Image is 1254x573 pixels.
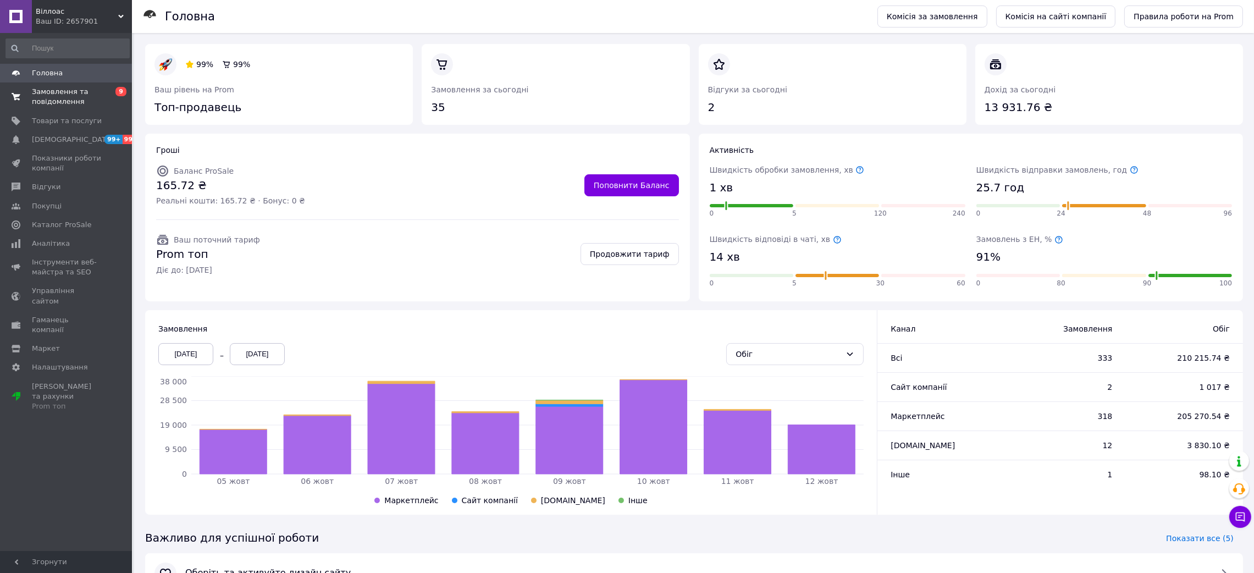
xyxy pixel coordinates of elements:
span: Інше [628,496,648,505]
span: Показники роботи компанії [32,153,102,173]
span: 0 [710,279,714,288]
span: Управління сайтом [32,286,102,306]
span: 1 [1013,469,1113,480]
tspan: 0 [182,470,187,478]
span: [DOMAIN_NAME] [541,496,605,505]
tspan: 11 жовт [721,477,754,486]
tspan: 06 жовт [301,477,334,486]
span: Інше [891,470,910,479]
tspan: 07 жовт [385,477,418,486]
span: Швидкість відповіді в чаті, хв [710,235,842,244]
span: 0 [710,209,714,218]
span: 9 [115,87,126,96]
span: Швидкість відправки замовлень, год [976,166,1139,174]
span: 3 830.10 ₴ [1134,440,1230,451]
span: 25.7 год [976,180,1024,196]
span: 24 [1057,209,1065,218]
span: 14 хв [710,249,740,265]
span: 0 [976,209,981,218]
button: Чат з покупцем [1229,506,1251,528]
tspan: 09 жовт [553,477,586,486]
span: 1 017 ₴ [1134,382,1230,393]
div: [DATE] [230,343,285,365]
span: Налаштування [32,362,88,372]
span: 48 [1143,209,1151,218]
span: Гаманець компанії [32,315,102,335]
span: Баланс ProSale [174,167,234,175]
span: Активність [710,146,754,155]
a: Комісія на сайті компанії [996,5,1116,27]
span: 120 [874,209,887,218]
span: Маркет [32,344,60,354]
span: 99+ [104,135,123,144]
span: 91% [976,249,1001,265]
span: Замовлення [158,324,207,333]
span: 98.10 ₴ [1134,469,1230,480]
span: 99+ [123,135,141,144]
div: Обіг [736,348,841,360]
span: 100 [1219,279,1232,288]
span: 96 [1224,209,1232,218]
tspan: 05 жовт [217,477,250,486]
span: Аналітика [32,239,70,249]
span: Гроші [156,146,180,155]
div: [DATE] [158,343,213,365]
tspan: 38 000 [160,377,187,386]
a: Правила роботи на Prom [1124,5,1243,27]
span: 210 215.74 ₴ [1134,352,1230,363]
span: 60 [957,279,965,288]
tspan: 28 500 [160,396,187,405]
tspan: 10 жовт [637,477,670,486]
span: Важливо для успішної роботи [145,530,319,546]
span: 318 [1013,411,1113,422]
span: Швидкість обробки замовлення, хв [710,166,865,174]
span: Головна [32,68,63,78]
span: Віллоас [36,7,118,16]
span: 30 [876,279,885,288]
input: Пошук [5,38,130,58]
span: 205 270.54 ₴ [1134,411,1230,422]
span: 5 [792,279,797,288]
span: Ваш поточний тариф [174,235,260,244]
span: [DOMAIN_NAME] [891,441,955,450]
span: Обіг [1134,323,1230,334]
span: [DEMOGRAPHIC_DATA] [32,135,113,145]
span: Маркетплейс [384,496,438,505]
span: Товари та послуги [32,116,102,126]
a: Продовжити тариф [581,243,679,265]
span: 240 [953,209,965,218]
span: 80 [1057,279,1065,288]
span: 2 [1013,382,1113,393]
span: 12 [1013,440,1113,451]
span: Замовлення та повідомлення [32,87,102,107]
tspan: 19 000 [160,421,187,429]
span: 90 [1143,279,1151,288]
span: Показати все (5) [1166,533,1234,544]
span: Prom топ [156,246,260,262]
span: 333 [1013,352,1113,363]
div: Ваш ID: 2657901 [36,16,132,26]
span: 1 хв [710,180,733,196]
tspan: 12 жовт [805,477,838,486]
span: Сайт компанії [462,496,518,505]
span: Сайт компанії [891,383,947,392]
span: 99% [196,60,213,69]
div: Prom топ [32,401,102,411]
span: [PERSON_NAME] та рахунки [32,382,102,412]
tspan: 9 500 [165,445,187,454]
span: Реальні кошти: 165.72 ₴ · Бонус: 0 ₴ [156,195,305,206]
span: 165.72 ₴ [156,178,305,194]
span: Всi [891,354,902,362]
span: Відгуки [32,182,60,192]
span: Покупці [32,201,62,211]
span: Маркетплейс [891,412,944,421]
span: Каталог ProSale [32,220,91,230]
span: Замовлень з ЕН, % [976,235,1063,244]
span: 5 [792,209,797,218]
span: 99% [233,60,250,69]
a: Комісія за замовлення [877,5,987,27]
a: Поповнити Баланс [584,174,679,196]
span: 0 [976,279,981,288]
h1: Головна [165,10,215,23]
tspan: 08 жовт [469,477,502,486]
